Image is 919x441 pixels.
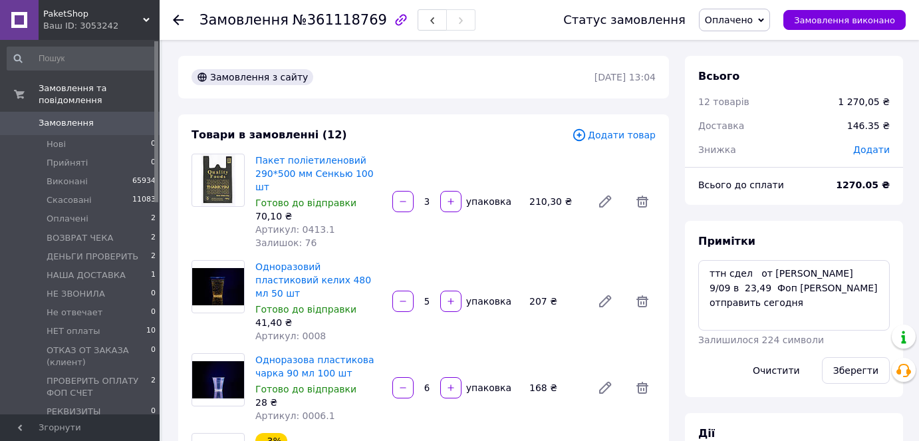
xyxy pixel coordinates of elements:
[39,117,94,129] span: Замовлення
[47,251,138,263] span: ДЕНЬГИ ПРОВЕРИТЬ
[698,235,755,247] span: Примітки
[47,345,151,368] span: ОТКАЗ ОТ ЗАКАЗА (клиент)
[192,268,244,305] img: Одноразовий пластиковий келих 480 мл 50 шт
[853,144,890,155] span: Додати
[524,192,587,211] div: 210,30 ₴
[255,355,374,378] a: Одноразова пластикова чарка 90 мл 100 шт
[293,12,387,28] span: №361118769
[151,138,156,150] span: 0
[698,260,890,331] textarea: ттн сдел от [PERSON_NAME] 9/09 в 23,49 Фоп [PERSON_NAME] отправить сегодня
[201,154,236,206] img: Пакет поліетиленовий 290*500 мм Сенкью 100 шт
[838,95,890,108] div: 1 270,05 ₴
[43,8,143,20] span: PaketShop
[151,251,156,263] span: 2
[7,47,157,71] input: Пошук
[255,331,326,341] span: Артикул: 0008
[255,410,335,421] span: Артикул: 0006.1
[836,180,890,190] b: 1270.05 ₴
[572,128,656,142] span: Додати товар
[255,224,335,235] span: Артикул: 0413.1
[463,381,513,394] div: упаковка
[151,345,156,368] span: 0
[592,374,618,401] a: Редагувати
[47,157,88,169] span: Прийняті
[146,325,156,337] span: 10
[173,13,184,27] div: Повернутися назад
[592,288,618,315] a: Редагувати
[151,307,156,319] span: 0
[47,288,105,300] span: НЕ ЗВОНИЛА
[255,210,382,223] div: 70,10 ₴
[151,232,156,244] span: 2
[47,307,102,319] span: Не отвечает
[151,269,156,281] span: 1
[255,316,382,329] div: 41,40 ₴
[255,198,356,208] span: Готово до відправки
[43,20,160,32] div: Ваш ID: 3053242
[255,304,356,315] span: Готово до відправки
[47,213,88,225] span: Оплачені
[629,288,656,315] span: Видалити
[47,232,113,244] span: ВОЗВРАТ ЧЕКА
[629,374,656,401] span: Видалити
[47,406,151,430] span: РЕКВИЗИТЫ ОТПРАВИТЬ
[698,120,744,131] span: Доставка
[698,180,784,190] span: Всього до сплати
[192,69,313,85] div: Замовлення з сайту
[192,361,244,398] img: Одноразова пластикова чарка 90 мл 100 шт
[698,144,736,155] span: Знижка
[463,295,513,308] div: упаковка
[192,128,347,141] span: Товари в замовленні (12)
[698,96,749,107] span: 12 товарів
[839,111,898,140] div: 146.35 ₴
[524,378,587,397] div: 168 ₴
[151,157,156,169] span: 0
[151,288,156,300] span: 0
[47,176,88,188] span: Виконані
[705,15,753,25] span: Оплачено
[698,427,715,440] span: Дії
[592,188,618,215] a: Редагувати
[47,375,151,399] span: ПРОВЕРИТЬ ОПЛАТУ ФОП СЧЕТ
[822,357,890,384] button: Зберегти
[794,15,895,25] span: Замовлення виконано
[524,292,587,311] div: 207 ₴
[463,195,513,208] div: упаковка
[199,12,289,28] span: Замовлення
[151,213,156,225] span: 2
[255,237,317,248] span: Залишок: 76
[594,72,656,82] time: [DATE] 13:04
[255,396,382,409] div: 28 ₴
[151,375,156,399] span: 2
[563,13,686,27] div: Статус замовлення
[698,70,739,82] span: Всього
[151,406,156,430] span: 0
[629,188,656,215] span: Видалити
[132,176,156,188] span: 65934
[783,10,906,30] button: Замовлення виконано
[47,269,126,281] span: НАША ДОСТАВКА
[47,138,66,150] span: Нові
[255,155,374,192] a: Пакет поліетиленовий 290*500 мм Сенкью 100 шт
[255,261,371,299] a: Одноразовий пластиковий келих 480 мл 50 шт
[132,194,156,206] span: 11083
[255,384,356,394] span: Готово до відправки
[47,194,92,206] span: Скасовані
[39,82,160,106] span: Замовлення та повідомлення
[741,357,811,384] button: Очистити
[698,335,824,345] span: Залишилося 224 символи
[47,325,100,337] span: НЕТ оплаты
